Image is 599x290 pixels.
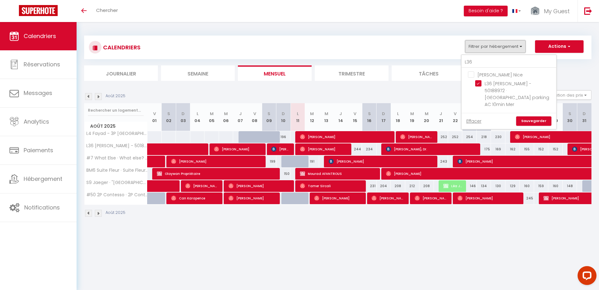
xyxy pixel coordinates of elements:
span: [PERSON_NAME] [329,155,433,167]
abbr: M [224,111,228,117]
span: Léa JUST [443,180,462,192]
abbr: L [197,111,199,117]
abbr: V [153,111,156,117]
span: [PERSON_NAME], Dr. [386,143,476,155]
button: Gestion des prix [544,90,591,100]
div: 160 [548,180,562,192]
th: 06 [219,103,233,131]
span: Août 2025 [84,122,147,131]
div: 150 [276,168,291,180]
th: 31 [577,103,591,131]
abbr: M [310,111,314,117]
a: Effacer [466,118,481,125]
span: S9 Jaeger · "[GEOGRAPHIC_DATA]" 2 pers -[GEOGRAPHIC_DATA] [85,180,148,185]
span: Analytics [24,118,49,125]
span: [PERSON_NAME] [400,131,433,143]
span: [PERSON_NAME] [228,180,290,192]
abbr: D [583,111,586,117]
div: 146 [462,180,476,192]
div: 234 [362,143,376,155]
span: Tamer Sircali [300,180,361,192]
abbr: M [210,111,214,117]
abbr: L [397,111,399,117]
span: L36 [PERSON_NAME] - 50188972 · [GEOGRAPHIC_DATA] parking AC 10min Mer [485,81,549,108]
abbr: M [325,111,328,117]
div: 218 [477,131,491,143]
th: 13 [319,103,333,131]
div: 148 [563,180,577,192]
p: Août 2025 [106,210,125,216]
button: Actions [535,40,584,53]
span: Calendriers [24,32,56,40]
li: Mensuel [238,65,312,81]
span: Olaywan Propriétaire [157,168,275,180]
abbr: D [181,111,185,117]
li: Journalier [84,65,158,81]
span: [PERSON_NAME] [271,143,290,155]
abbr: V [253,111,256,117]
abbr: L [297,111,299,117]
span: Messages [24,89,52,97]
th: 20 [419,103,434,131]
input: Rechercher un logement... [88,105,144,116]
th: 10 [276,103,291,131]
div: 212 [405,180,419,192]
div: 196 [276,131,291,143]
span: Mourad AFANTROUS [300,168,376,180]
span: [PERSON_NAME] [214,143,261,155]
th: 30 [563,103,577,131]
th: 03 [176,103,190,131]
div: 175 [477,143,491,155]
span: [PERSON_NAME] [458,192,519,204]
div: 169 [491,143,505,155]
div: 204 [377,180,391,192]
th: 04 [190,103,204,131]
button: Filtrer par hébergement [465,40,526,53]
th: 17 [377,103,391,131]
div: 243 [434,156,448,167]
button: Besoin d'aide ? [464,6,508,16]
span: #50 2P Contesso · 2P Contesso Duplex, Vue Mer/[PERSON_NAME] & Clim [85,192,148,197]
abbr: S [568,111,571,117]
span: [PERSON_NAME] [228,192,276,204]
div: 129 [505,180,520,192]
img: ... [530,6,540,17]
p: Août 2025 [106,93,125,99]
div: 244 [348,143,362,155]
div: 155 [520,143,534,155]
div: 230 [491,131,505,143]
div: 245 [520,192,534,204]
span: Can Karapence [171,192,218,204]
th: 08 [248,103,262,131]
div: 134 [477,180,491,192]
abbr: S [167,111,170,117]
li: Tâches [392,65,465,81]
div: 159 [534,180,548,192]
span: Paiements [24,146,53,154]
div: 152 [534,143,548,155]
span: [PERSON_NAME] [185,180,218,192]
span: BM6 Suite Fleur · Suite Fleur 3P Centrale/Terrasse, Clim & WIFI [85,168,148,173]
th: 16 [362,103,376,131]
div: 152 [548,143,562,155]
h3: CALENDRIERS [101,40,141,54]
span: Réservations [24,60,60,68]
span: [PERSON_NAME] [415,192,448,204]
div: 191 [305,156,319,167]
li: Trimestre [315,65,389,81]
th: 19 [405,103,419,131]
div: 199 [262,156,276,167]
div: 208 [419,180,434,192]
th: 21 [434,103,448,131]
span: Notifications [24,204,60,211]
span: [PERSON_NAME] [314,192,361,204]
div: 254 [462,131,476,143]
a: Sauvegarder [516,116,551,126]
th: 01 [147,103,162,131]
span: [PERSON_NAME] [371,192,405,204]
div: 252 [448,131,462,143]
span: L4 Fayad - 3P [GEOGRAPHIC_DATA], [GEOGRAPHIC_DATA]/AC &2Balcons [85,131,148,136]
span: L36 [PERSON_NAME] - 50188972 · [GEOGRAPHIC_DATA] parking AC 10min Mer [85,143,148,148]
th: 09 [262,103,276,131]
